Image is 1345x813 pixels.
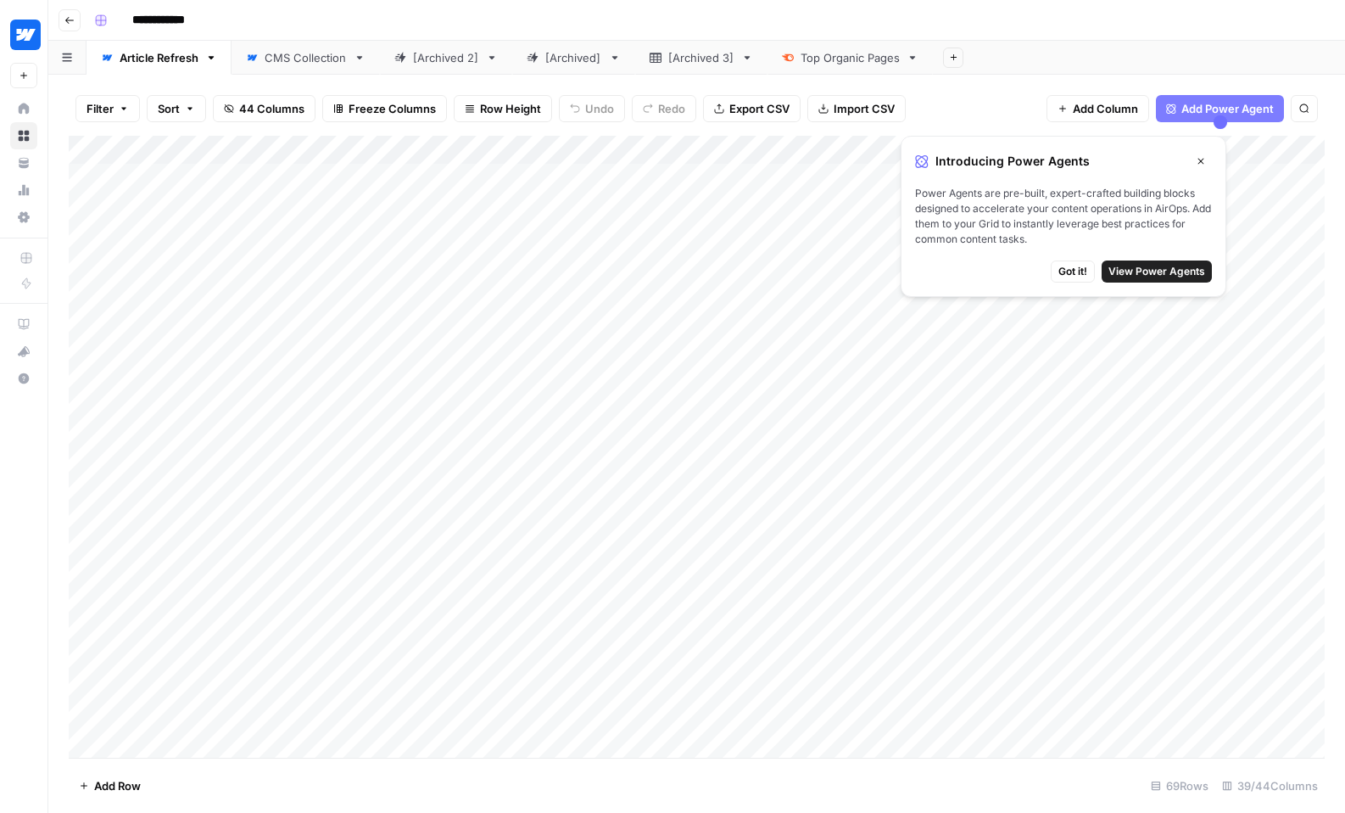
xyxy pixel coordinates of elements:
span: Add Power Agent [1181,100,1274,117]
button: Export CSV [703,95,801,122]
button: Add Row [69,772,151,799]
div: 39/44 Columns [1215,772,1325,799]
button: Help + Support [10,365,37,392]
span: View Power Agents [1108,264,1205,279]
button: Workspace: Webflow [10,14,37,56]
span: Filter [87,100,114,117]
button: Add Power Agent [1156,95,1284,122]
button: View Power Agents [1102,261,1212,283]
a: Home [10,95,37,122]
button: Filter [75,95,140,122]
a: Your Data [10,149,37,177]
button: Undo [559,95,625,122]
div: [Archived 3] [668,49,734,66]
button: Add Column [1046,95,1149,122]
a: [Archived 2] [380,41,512,75]
div: Top Organic Pages [801,49,900,66]
a: Settings [10,204,37,231]
button: Got it! [1051,261,1095,283]
a: AirOps Academy [10,311,37,338]
span: Undo [585,100,614,117]
div: What's new? [11,339,36,364]
span: Redo [658,100,685,117]
div: [Archived 2] [413,49,479,66]
span: Add Column [1073,100,1138,117]
button: Redo [632,95,696,122]
span: Sort [158,100,180,117]
div: Article Refresh [120,49,198,66]
div: Introducing Power Agents [915,150,1212,172]
a: Top Organic Pages [767,41,933,75]
img: Webflow Logo [10,20,41,50]
span: Power Agents are pre-built, expert-crafted building blocks designed to accelerate your content op... [915,186,1212,247]
span: Freeze Columns [349,100,436,117]
button: Freeze Columns [322,95,447,122]
button: Row Height [454,95,552,122]
button: Sort [147,95,206,122]
a: Article Refresh [87,41,232,75]
a: CMS Collection [232,41,380,75]
div: [Archived] [545,49,602,66]
span: Got it! [1058,264,1087,279]
button: Import CSV [807,95,906,122]
a: Usage [10,177,37,204]
button: What's new? [10,338,37,365]
button: 44 Columns [213,95,315,122]
div: 69 Rows [1144,772,1215,799]
a: Browse [10,122,37,149]
div: CMS Collection [265,49,347,66]
span: Import CSV [834,100,895,117]
span: Export CSV [729,100,790,117]
a: [Archived] [512,41,635,75]
span: Add Row [94,777,141,794]
span: Row Height [480,100,541,117]
span: 44 Columns [239,100,304,117]
a: [Archived 3] [635,41,767,75]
